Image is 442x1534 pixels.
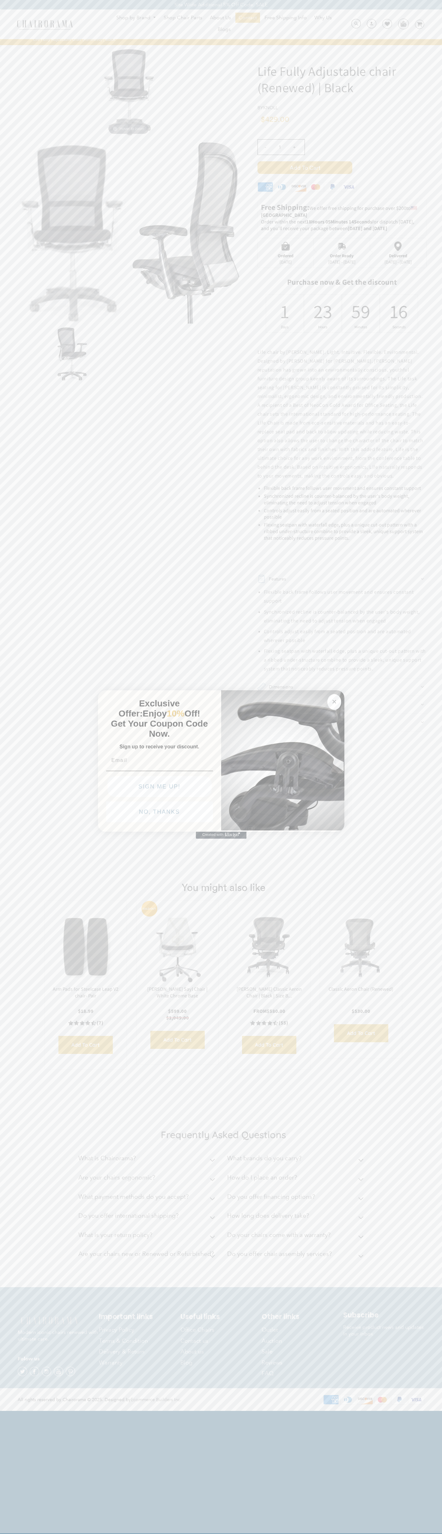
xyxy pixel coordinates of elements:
[221,689,344,830] img: 92d77583-a095-41f6-84e7-858462e0427a.jpeg
[106,754,213,767] input: Email
[327,694,341,710] button: Close dialog
[106,801,213,822] button: NO, THANKS
[107,776,212,797] button: SIGN ME UP!
[143,709,200,718] span: Enjoy Off!
[118,699,180,718] span: Exclusive Offer:
[119,744,199,749] span: Sign up to receive your discount.
[196,831,246,839] a: Created with Klaviyo - opens in a new tab
[167,709,185,718] span: 10%
[111,719,208,739] span: Get Your Coupon Code Now.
